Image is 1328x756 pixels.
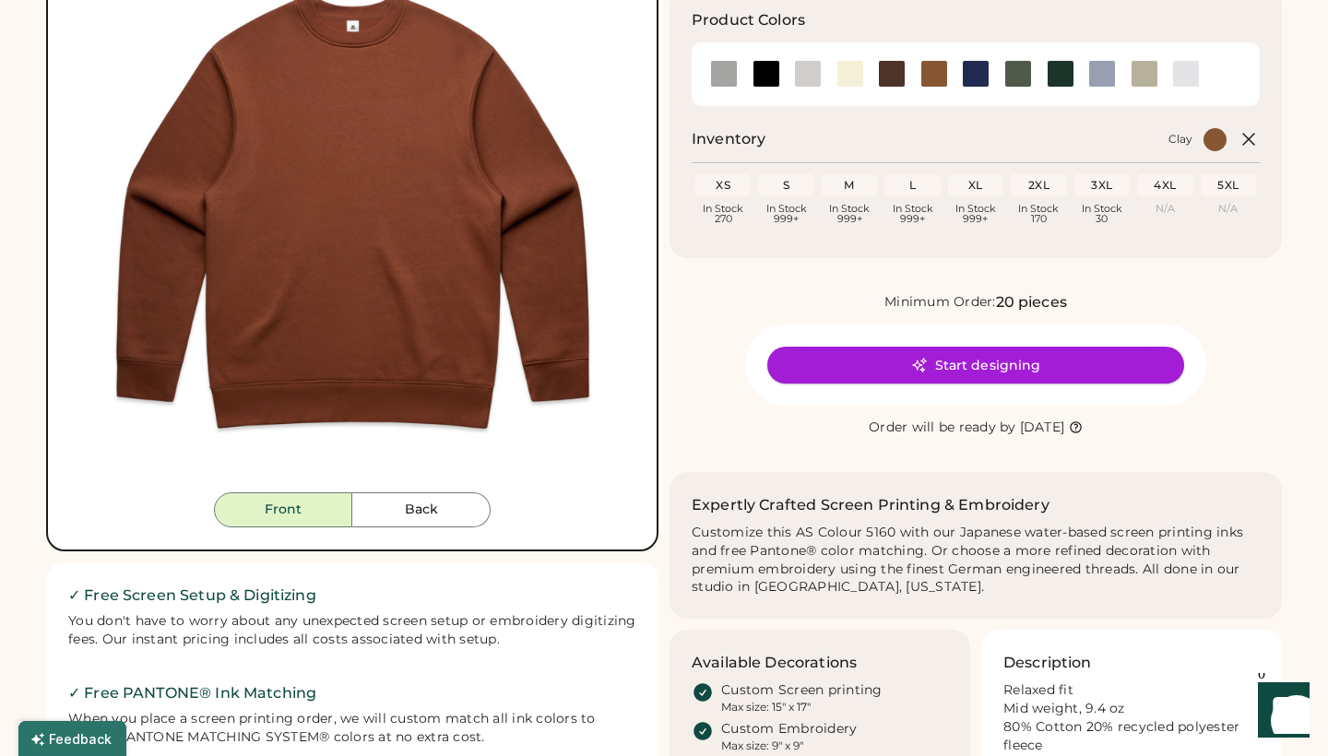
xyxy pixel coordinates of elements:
div: In Stock 999+ [952,204,1000,224]
div: 5XL [1204,178,1252,193]
div: In Stock 999+ [825,204,873,224]
div: Minimum Order: [884,293,996,312]
div: L [888,178,936,193]
h3: Product Colors [692,9,805,31]
div: When you place a screen printing order, we will custom match all ink colors to official PANTONE M... [68,710,636,747]
h3: Description [1003,652,1092,674]
button: Start designing [767,347,1184,384]
h3: Available Decorations [692,652,857,674]
div: In Stock 999+ [762,204,810,224]
div: 3XL [1078,178,1126,193]
div: Custom Screen printing [721,681,883,700]
div: Custom Embroidery [721,720,857,738]
div: In Stock 30 [1078,204,1126,224]
div: You don't have to worry about any unexpected screen setup or embroidery digitizing fees. Our inst... [68,612,636,649]
div: N/A [1204,204,1252,214]
button: Front [214,492,352,527]
div: 20 pieces [996,291,1067,313]
div: 2XL [1014,178,1062,193]
div: M [825,178,873,193]
div: XS [699,178,747,193]
div: In Stock 170 [1014,204,1062,224]
div: XL [952,178,1000,193]
div: N/A [1141,204,1189,214]
div: Max size: 9" x 9" [721,738,803,753]
div: 4XL [1141,178,1189,193]
iframe: Front Chat [1240,673,1320,752]
div: Max size: 15" x 17" [721,700,811,715]
div: Customize this AS Colour 5160 with our Japanese water-based screen printing inks and free Pantone... [692,524,1260,597]
div: S [762,178,810,193]
h2: Inventory [692,128,765,150]
div: In Stock 999+ [888,204,936,224]
div: Order will be ready by [869,419,1016,437]
div: Clay [1168,132,1192,147]
h2: ✓ Free Screen Setup & Digitizing [68,585,636,607]
div: [DATE] [1020,419,1065,437]
h2: Expertly Crafted Screen Printing & Embroidery [692,494,1049,516]
div: In Stock 270 [699,204,747,224]
button: Back [352,492,491,527]
h2: ✓ Free PANTONE® Ink Matching [68,682,636,704]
